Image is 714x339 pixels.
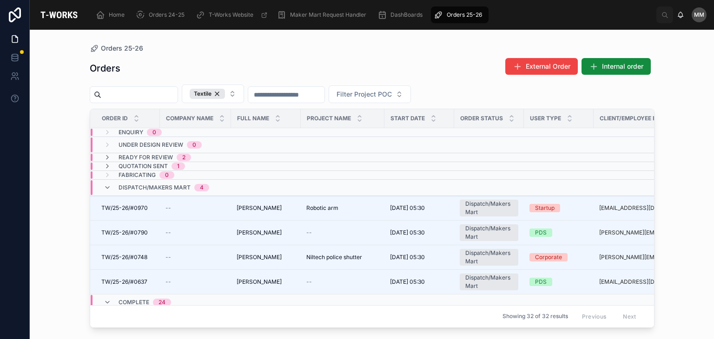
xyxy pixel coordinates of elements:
span: T-Works Website [209,11,253,19]
span: [DATE] 05:30 [390,278,425,286]
a: PDS [529,228,588,237]
a: T-Works Website [193,7,272,23]
span: [DATE] 05:30 [390,204,425,212]
a: TW/25-26/#0970 [101,204,154,212]
div: PDS [535,278,547,286]
a: DashBoards [375,7,429,23]
a: [PERSON_NAME] [237,254,295,261]
a: -- [165,204,225,212]
span: Under Design Review [119,141,183,149]
span: Orders 25-26 [101,44,143,53]
div: Dispatch/Makers Mart [465,224,513,241]
a: [DATE] 05:30 [390,278,449,286]
div: 24 [159,299,165,306]
div: Textile [190,89,225,99]
span: Order ID [102,115,128,122]
a: Niltech police shutter [306,254,379,261]
span: Orders 24-25 [149,11,185,19]
span: Filter Project POC [337,90,392,99]
a: Dispatch/Makers Mart [460,249,518,266]
span: -- [306,229,312,236]
a: -- [165,229,225,236]
span: TW/25-26/#0790 [101,229,148,236]
span: Order Status [460,115,503,122]
a: [EMAIL_ADDRESS][DOMAIN_NAME] [599,278,682,286]
span: -- [165,204,171,212]
div: Dispatch/Makers Mart [465,249,513,266]
a: [DATE] 05:30 [390,204,449,212]
a: Dispatch/Makers Mart [460,274,518,290]
a: Dispatch/Makers Mart [460,224,518,241]
span: Ready for Review [119,154,173,161]
div: Dispatch/Makers Mart [465,200,513,216]
button: Select Button [182,85,244,103]
span: TW/25-26/#0970 [101,204,148,212]
a: Robotic arm [306,204,379,212]
a: Home [93,7,131,23]
span: Maker Mart Request Handler [290,11,366,19]
span: -- [306,278,312,286]
div: 1 [177,163,179,170]
div: Corporate [535,253,562,261]
span: External Order [526,62,570,71]
img: App logo [37,7,81,22]
a: -- [165,254,225,261]
span: Orders 25-26 [447,11,482,19]
a: Startup [529,204,588,212]
span: [DATE] 05:30 [390,254,425,261]
a: [PERSON_NAME][EMAIL_ADDRESS][DOMAIN_NAME] [599,254,682,261]
a: Corporate [529,253,588,261]
div: 2 [182,154,185,161]
div: Dispatch/Makers Mart [465,274,513,290]
span: Dispatch/Makers Mart [119,184,191,191]
a: [DATE] 05:30 [390,254,449,261]
a: [PERSON_NAME][EMAIL_ADDRESS][DOMAIN_NAME] [599,229,682,236]
span: [PERSON_NAME] [237,229,282,236]
div: 0 [192,141,196,149]
a: [PERSON_NAME] [237,278,295,286]
span: TW/25-26/#0748 [101,254,147,261]
div: 0 [152,129,156,136]
span: Enquiry [119,129,143,136]
a: Orders 25-26 [90,44,143,53]
span: Niltech police shutter [306,254,362,261]
a: Maker Mart Request Handler [274,7,373,23]
a: -- [306,278,379,286]
span: Company Name [166,115,213,122]
span: [PERSON_NAME] [237,254,282,261]
a: [EMAIL_ADDRESS][DOMAIN_NAME] [599,204,682,212]
span: Home [109,11,125,19]
span: TW/25-26/#0637 [101,278,147,286]
span: [PERSON_NAME] [237,278,282,286]
span: Start Date [390,115,425,122]
button: External Order [505,58,578,75]
span: Robotic arm [306,204,338,212]
button: Select Button [329,85,411,103]
span: Full Name [237,115,269,122]
span: Project Name [307,115,351,122]
a: Orders 24-25 [133,7,191,23]
span: Showing 32 of 32 results [502,313,568,320]
a: [PERSON_NAME] [237,204,295,212]
span: -- [165,229,171,236]
a: -- [165,278,225,286]
a: Orders 25-26 [431,7,489,23]
h1: Orders [90,62,120,75]
a: [PERSON_NAME] [237,229,295,236]
div: Startup [535,204,555,212]
span: User Type [530,115,561,122]
a: [DATE] 05:30 [390,229,449,236]
span: Complete [119,299,149,306]
a: PDS [529,278,588,286]
div: 0 [165,171,169,179]
a: TW/25-26/#0748 [101,254,154,261]
span: Client/Employee Email [600,115,670,122]
span: -- [165,254,171,261]
a: TW/25-26/#0637 [101,278,154,286]
span: MM [694,11,704,19]
span: -- [165,278,171,286]
span: DashBoards [390,11,423,19]
div: scrollable content [88,5,656,25]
